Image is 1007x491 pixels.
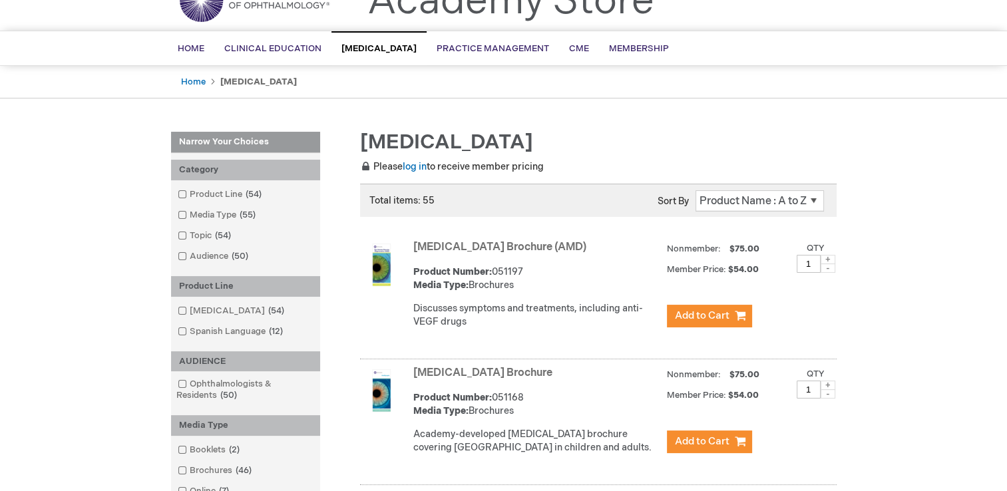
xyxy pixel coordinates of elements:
[174,464,257,477] a: Brochures46
[413,392,492,403] strong: Product Number:
[174,378,317,402] a: Ophthalmologists & Residents50
[413,241,586,253] a: [MEDICAL_DATA] Brochure (AMD)
[224,43,321,54] span: Clinical Education
[797,381,821,399] input: Qty
[413,428,660,454] p: Academy-developed [MEDICAL_DATA] brochure covering [GEOGRAPHIC_DATA] in children and adults.
[658,196,689,207] label: Sort By
[369,195,435,206] span: Total items: 55
[413,265,660,292] div: 051197 Brochures
[360,369,403,412] img: Amblyopia Brochure
[403,161,427,172] a: log in
[236,210,259,220] span: 55
[413,279,469,291] strong: Media Type:
[667,241,721,257] strong: Nonmember:
[174,250,254,263] a: Audience50
[220,77,297,87] strong: [MEDICAL_DATA]
[728,390,761,401] span: $54.00
[413,302,660,329] p: Discusses symptoms and treatments, including anti-VEGF drugs
[360,244,403,286] img: Age-Related Macular Degeneration Brochure (AMD)
[413,367,552,379] a: [MEDICAL_DATA] Brochure
[228,251,252,261] span: 50
[675,435,729,448] span: Add to Cart
[217,390,240,401] span: 50
[728,264,761,275] span: $54.00
[242,189,265,200] span: 54
[667,264,726,275] strong: Member Price:
[174,209,261,222] a: Media Type55
[212,230,234,241] span: 54
[667,367,721,383] strong: Nonmember:
[174,444,245,456] a: Booklets2
[675,309,729,322] span: Add to Cart
[413,391,660,418] div: 051168 Brochures
[569,43,589,54] span: CME
[266,326,286,337] span: 12
[437,43,549,54] span: Practice Management
[667,430,752,453] button: Add to Cart
[232,465,255,476] span: 46
[667,390,726,401] strong: Member Price:
[226,444,243,455] span: 2
[174,188,267,201] a: Product Line54
[413,405,469,416] strong: Media Type:
[174,325,288,338] a: Spanish Language12
[174,230,236,242] a: Topic54
[171,160,320,180] div: Category
[413,266,492,277] strong: Product Number:
[171,276,320,297] div: Product Line
[171,351,320,372] div: AUDIENCE
[807,243,825,253] label: Qty
[797,255,821,273] input: Qty
[265,305,288,316] span: 54
[609,43,669,54] span: Membership
[807,369,825,379] label: Qty
[727,244,761,254] span: $75.00
[171,132,320,153] strong: Narrow Your Choices
[171,415,320,436] div: Media Type
[360,130,533,154] span: [MEDICAL_DATA]
[341,43,417,54] span: [MEDICAL_DATA]
[727,369,761,380] span: $75.00
[360,161,544,172] span: Please to receive member pricing
[181,77,206,87] a: Home
[667,305,752,327] button: Add to Cart
[174,305,290,317] a: [MEDICAL_DATA]54
[178,43,204,54] span: Home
